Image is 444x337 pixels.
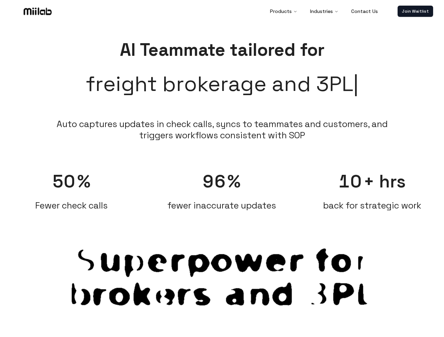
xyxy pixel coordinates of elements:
[227,170,240,193] span: %
[304,4,344,18] button: Industries
[64,244,380,311] span: Superpower for brokers and 3PL
[323,200,421,211] span: back for strategic work
[339,170,362,193] span: 10
[264,4,384,18] nav: Main
[363,170,406,193] span: + hrs
[53,118,391,141] li: Auto captures updates in check calls, syncs to teammates and customers, and triggers workflows co...
[11,6,64,16] a: Logo
[86,68,359,100] span: freight brokerage and 3PL
[120,39,324,61] span: AI Teammate tailored for
[203,170,226,193] span: 96
[77,170,90,193] span: %
[398,6,433,17] a: Join Waitlist
[346,4,384,18] a: Contact Us
[22,6,53,16] img: Logo
[52,170,76,193] span: 50
[264,4,303,18] button: Products
[167,200,276,211] span: fewer inaccurate updates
